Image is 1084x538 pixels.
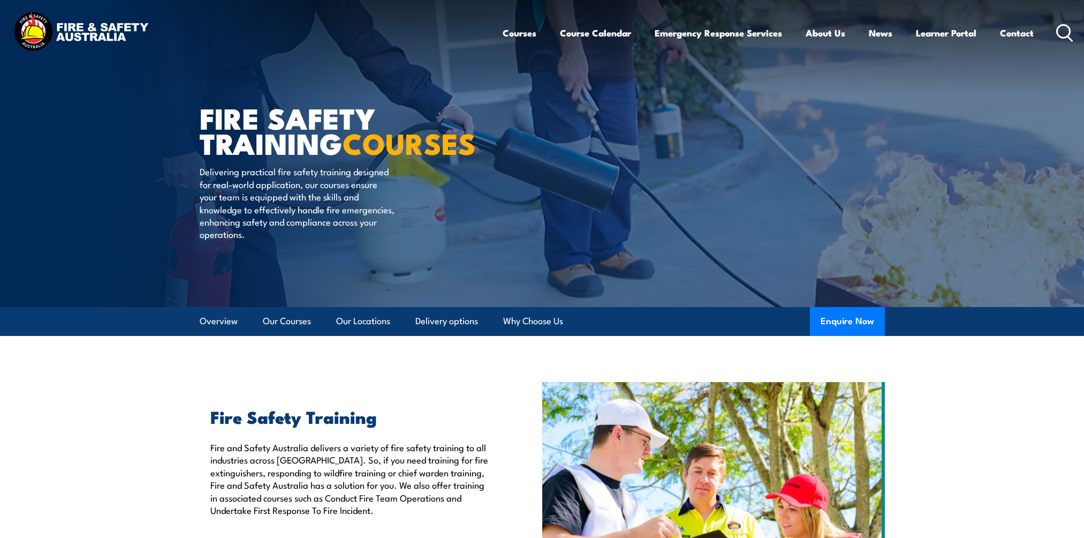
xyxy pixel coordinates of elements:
[503,307,563,335] a: Why Choose Us
[560,19,631,47] a: Course Calendar
[200,105,464,155] h1: FIRE SAFETY TRAINING
[210,441,493,516] p: Fire and Safety Australia delivers a variety of fire safety training to all industries across [GE...
[916,19,976,47] a: Learner Portal
[806,19,845,47] a: About Us
[810,307,885,336] button: Enquire Now
[655,19,782,47] a: Emergency Response Services
[343,120,476,165] strong: COURSES
[415,307,478,335] a: Delivery options
[210,409,493,424] h2: Fire Safety Training
[336,307,390,335] a: Our Locations
[200,307,238,335] a: Overview
[200,165,395,240] p: Delivering practical fire safety training designed for real-world application, our courses ensure...
[503,19,536,47] a: Courses
[1000,19,1034,47] a: Contact
[263,307,311,335] a: Our Courses
[869,19,892,47] a: News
